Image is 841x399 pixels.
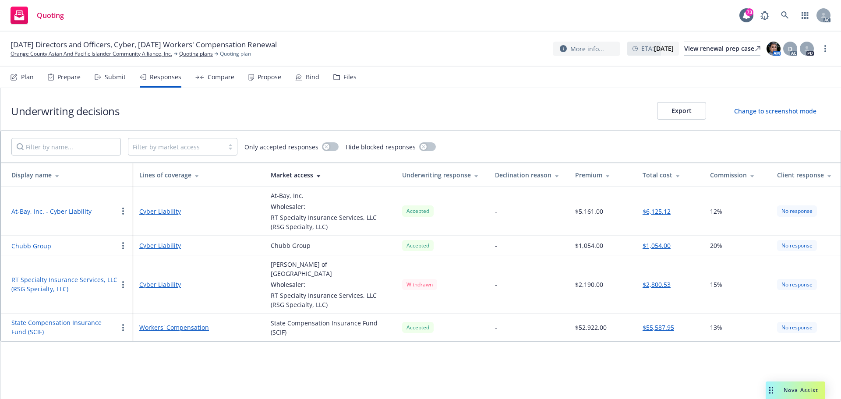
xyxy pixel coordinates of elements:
div: Accepted [402,322,434,333]
button: $55,587.95 [643,323,674,332]
div: Bind [306,74,319,81]
div: Drag to move [766,381,777,399]
div: Change to screenshot mode [734,106,816,116]
a: Switch app [796,7,814,24]
div: $5,161.00 [575,207,603,216]
div: Chubb Group [271,241,311,250]
button: $6,125.12 [643,207,671,216]
span: Only accepted responses [244,142,318,152]
div: Total cost [643,170,696,180]
span: D [788,44,792,53]
div: [PERSON_NAME] of [GEOGRAPHIC_DATA] [271,260,388,278]
span: ETA : [641,44,674,53]
span: Quoting plan [220,50,251,58]
button: Change to screenshot mode [720,102,830,120]
span: 20% [710,241,722,250]
span: 13% [710,323,722,332]
span: Nova Assist [784,386,818,394]
a: Quoting plans [179,50,213,58]
button: RT Specialty Insurance Services, LLC (RSG Specialty, LLC) [11,275,118,293]
div: View renewal prep case [684,42,760,55]
img: photo [767,42,781,56]
button: At-Bay, Inc. - Cyber Liability [11,207,92,216]
div: Wholesaler: [271,280,388,289]
a: Report a Bug [756,7,774,24]
div: RT Specialty Insurance Services, LLC (RSG Specialty, LLC) [271,213,388,231]
div: State Compensation Insurance Fund (SCIF) [271,318,388,337]
div: Plan [21,74,34,81]
div: Files [343,74,357,81]
div: - [495,323,497,332]
div: No response [777,205,817,216]
div: No response [777,322,817,333]
button: Nova Assist [766,381,825,399]
a: Workers' Compensation [139,323,257,332]
input: Filter by name... [11,138,121,155]
button: State Compensation Insurance Fund (SCIF) [11,318,118,336]
div: No response [777,240,817,251]
span: More info... [570,44,604,53]
h1: Underwriting decisions [11,104,119,118]
div: $52,922.00 [575,323,607,332]
div: Lines of coverage [139,170,257,180]
div: $1,054.00 [575,241,603,250]
button: More info... [553,42,620,56]
button: $1,054.00 [643,241,671,250]
a: Cyber Liability [139,280,257,289]
a: Search [776,7,794,24]
div: No response [777,279,817,290]
a: View renewal prep case [684,42,760,56]
div: - [495,241,497,250]
div: Propose [258,74,281,81]
a: Quoting [7,3,67,28]
a: more [820,43,830,54]
div: Prepare [57,74,81,81]
div: Display name [11,170,125,180]
div: Commission [710,170,763,180]
a: Cyber Liability [139,207,257,216]
div: Premium [575,170,629,180]
div: Client response [777,170,834,180]
div: Submit [105,74,126,81]
button: Export [657,102,706,120]
span: 12% [710,207,722,216]
a: Orange County Asian And Pacific Islander Community Alliance, Inc. [11,50,172,58]
a: Cyber Liability [139,241,257,250]
div: RT Specialty Insurance Services, LLC (RSG Specialty, LLC) [271,291,388,309]
span: 15% [710,280,722,289]
div: Accepted [402,240,434,251]
div: Withdrawn [402,279,437,290]
div: - [495,207,497,216]
div: - [495,280,497,289]
span: Quoting [37,12,64,19]
div: Compare [208,74,234,81]
div: Underwriting response [402,170,481,180]
button: Chubb Group [11,241,51,251]
div: Responses [150,74,181,81]
div: Accepted [402,205,434,216]
div: Wholesaler: [271,202,388,211]
span: Hide blocked responses [346,142,416,152]
strong: [DATE] [654,44,674,53]
div: $2,190.00 [575,280,603,289]
span: [DATE] Directors and Officers, Cyber, [DATE] Workers' Compensation Renewal [11,39,277,50]
button: $2,800.53 [643,280,671,289]
div: Declination reason [495,170,561,180]
div: At-Bay, Inc. [271,191,388,200]
div: 73 [746,8,753,16]
div: Market access [271,170,388,180]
